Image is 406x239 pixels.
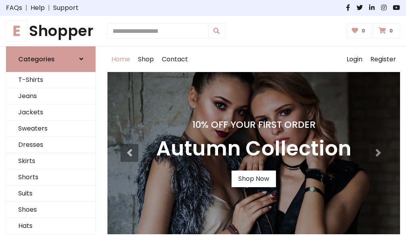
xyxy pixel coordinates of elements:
[158,47,192,72] a: Contact
[387,27,395,34] span: 0
[107,47,134,72] a: Home
[6,88,95,104] a: Jeans
[22,3,31,13] span: |
[6,121,95,137] a: Sweaters
[343,47,366,72] a: Login
[134,47,158,72] a: Shop
[6,22,96,40] h1: Shopper
[6,202,95,218] a: Shoes
[360,27,367,34] span: 0
[6,46,96,72] a: Categories
[6,137,95,153] a: Dresses
[156,137,351,161] h3: Autumn Collection
[53,3,79,13] a: Support
[156,119,351,130] h4: 10% Off Your First Order
[45,3,53,13] span: |
[373,23,400,38] a: 0
[6,22,96,40] a: EShopper
[6,218,95,234] a: Hats
[232,171,276,187] a: Shop Now
[18,55,55,63] h6: Categories
[6,104,95,121] a: Jackets
[6,3,22,13] a: FAQs
[366,47,400,72] a: Register
[6,169,95,186] a: Shorts
[31,3,45,13] a: Help
[6,20,27,42] span: E
[6,153,95,169] a: Skirts
[347,23,372,38] a: 0
[6,186,95,202] a: Suits
[6,72,95,88] a: T-Shirts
